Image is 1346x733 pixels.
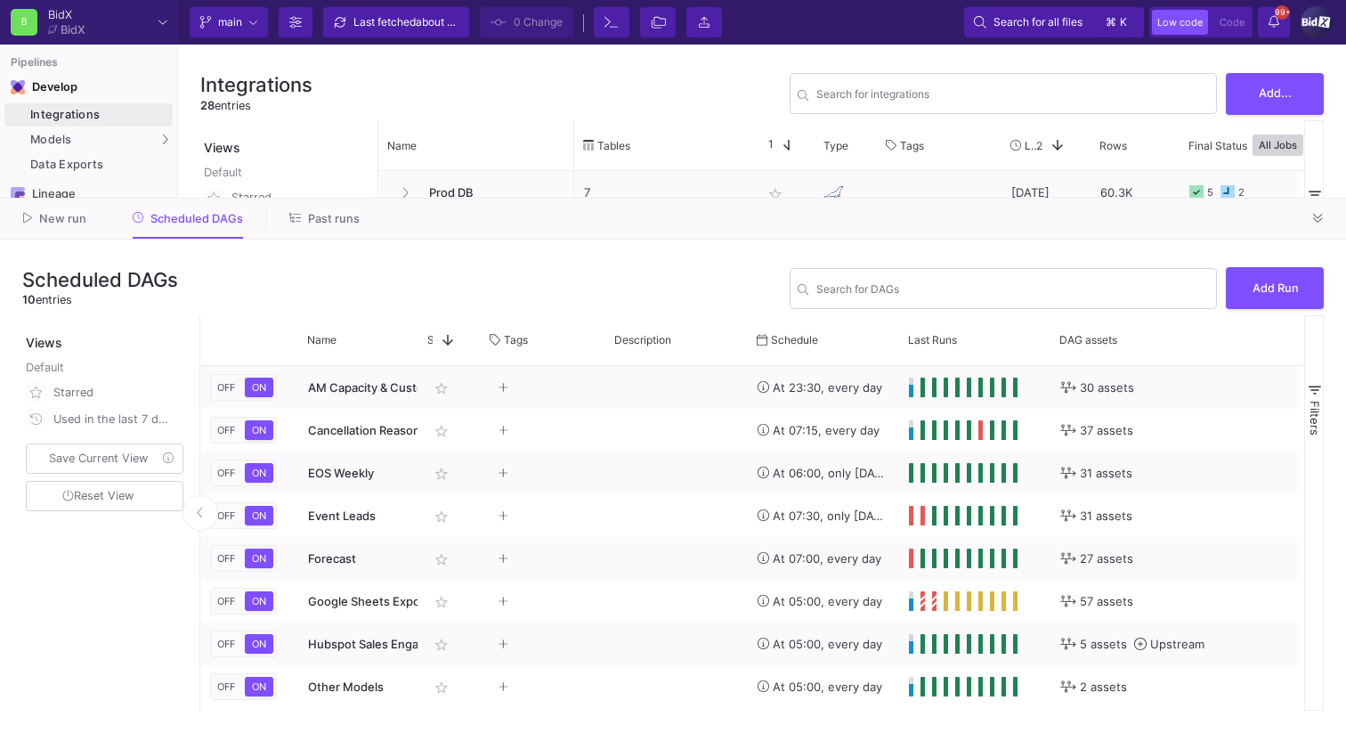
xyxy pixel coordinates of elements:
[1080,666,1127,708] span: 2 assets
[30,158,168,172] div: Data Exports
[1259,86,1292,100] span: Add...
[248,595,270,607] span: ON
[1150,623,1204,665] span: Upstream
[248,381,270,394] span: ON
[4,103,173,126] a: Integrations
[245,420,273,440] button: ON
[823,139,848,152] span: Type
[4,180,173,208] a: Navigation iconLineage
[26,444,183,474] button: Save Current View
[245,506,273,525] button: ON
[1080,452,1132,494] span: 31 assets
[231,184,351,211] div: Starred
[200,73,312,96] h3: Integrations
[1091,171,1180,214] div: 60.3K
[614,333,671,346] span: Description
[248,509,270,522] span: ON
[214,677,239,696] button: OFF
[431,378,452,399] mat-icon: star_border
[761,137,774,153] span: 1
[1080,410,1133,452] span: 37 assets
[53,406,173,433] div: Used in the last 7 days
[418,172,564,214] span: Prod DB
[1080,581,1133,623] span: 57 assets
[30,108,168,122] div: Integrations
[758,623,889,665] div: At 05:00, every day
[416,15,499,29] span: about 1 hour ago
[22,293,36,306] span: 10
[1308,401,1322,436] span: Filters
[431,634,452,656] mat-icon: star_border
[1152,10,1208,35] button: Low code
[1188,125,1333,166] div: Final Status
[245,378,273,397] button: ON
[11,80,25,94] img: Navigation icon
[816,90,1209,103] input: Search for name, tables, ...
[200,120,369,157] div: Views
[908,333,957,346] span: Last Runs
[111,205,265,232] button: Scheduled DAGs
[353,9,460,36] div: Last fetched
[1220,16,1245,29] span: Code
[431,677,452,698] mat-icon: star_border
[200,97,312,114] div: entries
[30,133,72,147] span: Models
[1080,367,1134,409] span: 30 assets
[32,80,59,94] div: Develop
[431,549,452,570] mat-icon: star_border
[150,212,243,225] span: Scheduled DAGs
[1080,623,1127,665] span: 5 assets
[214,420,239,440] button: OFF
[758,495,889,537] div: At 07:30, only [DATE]
[26,481,183,512] button: Reset View
[1238,172,1245,214] div: 2
[200,99,215,112] span: 28
[1036,139,1042,152] span: 2
[1275,5,1289,20] span: 99+
[62,489,134,502] span: Reset View
[431,506,452,527] mat-icon: star_border
[1226,73,1324,115] button: Add...
[758,581,889,623] div: At 05:00, every day
[758,538,889,580] div: At 07:00, every day
[61,24,85,36] div: BidX
[11,9,37,36] div: B
[11,187,25,201] img: Navigation icon
[1258,7,1290,37] button: 99+
[1120,12,1127,33] span: k
[1301,6,1333,38] img: 1IDUGFrSweyeo45uyh2jXsnqWiPQJzzjPFKQggbj.png
[816,285,1209,298] input: Search...
[427,333,433,346] span: Star
[49,452,148,465] span: Save Current View
[22,379,187,406] button: Starred
[214,467,239,479] span: OFF
[53,379,173,406] div: Starred
[584,172,742,214] p: 7
[1059,333,1117,346] span: DAG assets
[214,509,239,522] span: OFF
[32,187,148,201] div: Lineage
[214,634,239,654] button: OFF
[190,7,268,37] button: main
[248,552,270,565] span: ON
[824,186,843,199] img: MariaDB on Amazon RDS
[26,359,187,379] div: Default
[308,680,384,694] span: Other Models
[48,9,85,20] div: BidX
[431,420,452,442] mat-icon: star_border
[1253,134,1303,156] button: All Jobs
[245,463,273,483] button: ON
[1106,12,1116,33] span: ⌘
[245,677,273,696] button: ON
[308,637,467,651] span: Hubspot Sales Engagements
[248,638,270,650] span: ON
[308,594,435,608] span: Google Sheets Exports
[597,139,630,152] span: Tables
[1001,171,1091,214] div: [DATE]
[1157,16,1203,29] span: Low code
[22,406,187,433] button: Used in the last 7 days
[22,291,178,308] div: entries
[4,153,173,176] a: Data Exports
[307,333,336,346] span: Name
[964,7,1144,37] button: Search for all files⌘k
